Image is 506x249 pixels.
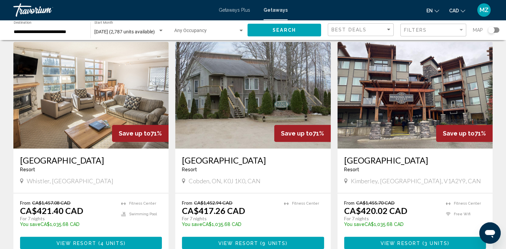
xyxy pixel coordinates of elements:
[436,125,493,142] div: 71%
[449,6,465,15] button: Change currency
[262,240,286,246] span: 9 units
[182,222,277,227] p: CA$1,035.68 CAD
[344,167,359,172] span: Resort
[247,24,321,36] button: Search
[449,8,459,13] span: CAD
[175,42,330,149] img: ii_lnd1.jpg
[20,237,162,249] button: View Resort(4 units)
[20,167,35,172] span: Resort
[426,8,433,13] span: en
[182,206,245,216] p: CA$417.26 CAD
[473,25,483,35] span: Map
[475,3,493,17] button: User Menu
[344,237,486,249] button: View Resort(3 units)
[182,222,202,227] span: You save
[420,240,449,246] span: ( )
[20,222,114,227] p: CA$1,035.68 CAD
[219,7,250,13] a: Getaways Plus
[20,200,30,206] span: From
[194,200,232,206] span: CA$1,452.94 CAD
[20,206,83,216] p: CA$421.40 CAD
[344,155,486,165] a: [GEOGRAPHIC_DATA]
[331,27,392,33] mat-select: Sort by
[344,216,439,222] p: For 7 nights
[344,222,439,227] p: CA$1,035.68 CAD
[182,216,277,222] p: For 7 nights
[381,240,420,246] span: View Resort
[337,42,493,149] img: ii_mnk1.jpg
[344,200,355,206] span: From
[27,177,113,185] span: Whistler, [GEOGRAPHIC_DATA]
[13,3,212,17] a: Travorium
[129,212,157,216] span: Swimming Pool
[426,6,439,15] button: Change language
[356,200,395,206] span: CA$1,455.70 CAD
[119,130,150,137] span: Save up to
[182,200,192,206] span: From
[13,42,169,149] img: 2895I01X.jpg
[100,240,124,246] span: 4 units
[454,201,481,206] span: Fitness Center
[400,23,466,37] button: Filter
[182,155,324,165] a: [GEOGRAPHIC_DATA]
[96,240,126,246] span: ( )
[57,240,96,246] span: View Resort
[94,29,155,34] span: [DATE] (2,787 units available)
[274,125,331,142] div: 71%
[258,240,288,246] span: ( )
[480,7,489,13] span: MZ
[344,206,407,216] p: CA$420.02 CAD
[479,222,501,244] iframe: Button to launch messaging window
[182,167,197,172] span: Resort
[112,125,169,142] div: 71%
[32,200,71,206] span: CA$1,457.08 CAD
[218,240,258,246] span: View Resort
[182,237,324,249] button: View Resort(9 units)
[264,7,288,13] a: Getaways
[281,130,313,137] span: Save up to
[404,27,427,33] span: Filters
[273,28,296,33] span: Search
[20,155,162,165] a: [GEOGRAPHIC_DATA]
[189,177,261,185] span: Cobden, ON, K0J 1K0, CAN
[292,201,319,206] span: Fitness Center
[129,201,156,206] span: Fitness Center
[344,222,365,227] span: You save
[454,212,471,216] span: Free Wifi
[20,222,40,227] span: You save
[331,27,367,32] span: Best Deals
[443,130,475,137] span: Save up to
[20,216,114,222] p: For 7 nights
[424,240,447,246] span: 3 units
[351,177,481,185] span: Kimberley, [GEOGRAPHIC_DATA], V1A2Y9, CAN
